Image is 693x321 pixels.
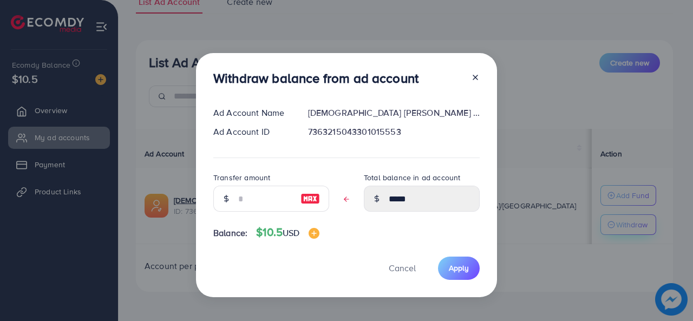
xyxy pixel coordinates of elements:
label: Total balance in ad account [364,172,460,183]
button: Cancel [375,257,429,280]
img: image [300,192,320,205]
label: Transfer amount [213,172,270,183]
div: Ad Account ID [205,126,299,138]
img: image [309,228,319,239]
div: Ad Account Name [205,107,299,119]
div: 7363215043301015553 [299,126,488,138]
button: Apply [438,257,480,280]
span: USD [283,227,299,239]
span: Apply [449,263,469,273]
span: Cancel [389,262,416,274]
span: Balance: [213,227,247,239]
div: [DEMOGRAPHIC_DATA] [PERSON_NAME] ad [299,107,488,119]
h4: $10.5 [256,226,319,239]
h3: Withdraw balance from ad account [213,70,419,86]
